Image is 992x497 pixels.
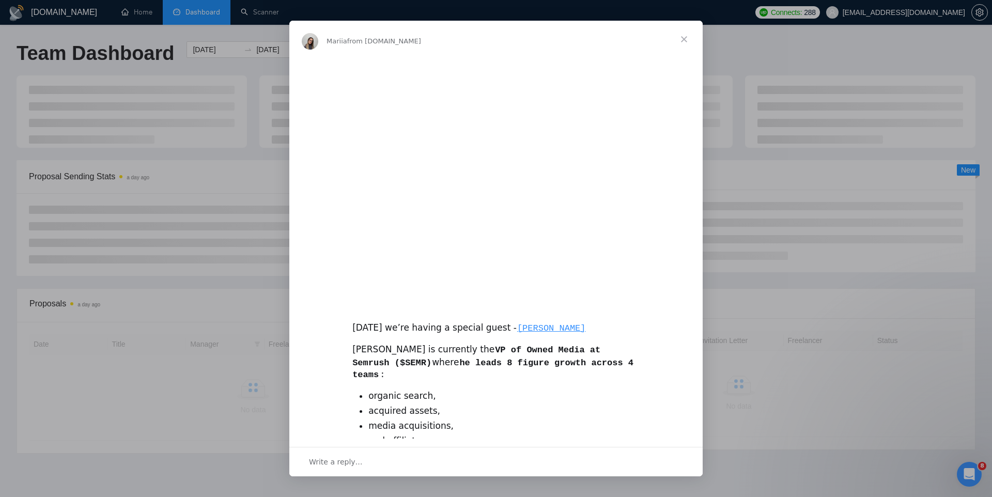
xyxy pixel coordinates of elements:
[347,37,421,45] span: from [DOMAIN_NAME]
[368,390,640,402] li: organic search,
[352,358,633,381] code: he leads 8 figure growth across 4 teams
[517,323,586,334] code: [PERSON_NAME]
[302,33,318,50] img: Profile image for Mariia
[368,420,640,432] li: media acquisitions,
[517,322,586,333] a: [PERSON_NAME]
[379,369,385,380] code: :
[665,21,703,58] span: Close
[368,405,640,417] li: acquired assets,
[352,345,600,368] code: VP of Owned Media at Semrush ($SEMR)
[289,447,703,476] div: Open conversation and reply
[309,455,363,469] span: Write a reply…
[368,435,640,447] li: and affiliates.
[352,344,640,381] div: [PERSON_NAME] is currently the where
[352,309,640,335] div: [DATE] we’re having a special guest -
[327,37,347,45] span: Mariia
